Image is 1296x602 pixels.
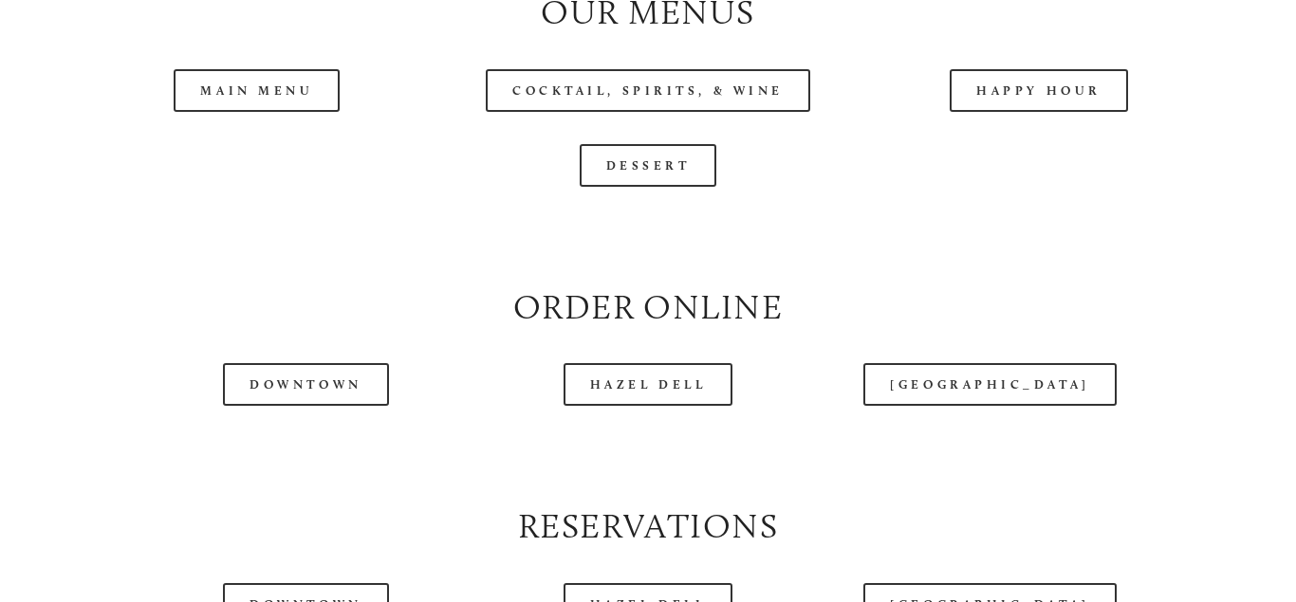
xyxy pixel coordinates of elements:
a: [GEOGRAPHIC_DATA] [863,363,1116,406]
a: Downtown [223,363,388,406]
a: Hazel Dell [564,363,733,406]
h2: Reservations [78,502,1218,551]
a: Dessert [580,144,717,187]
h2: Order Online [78,283,1218,332]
